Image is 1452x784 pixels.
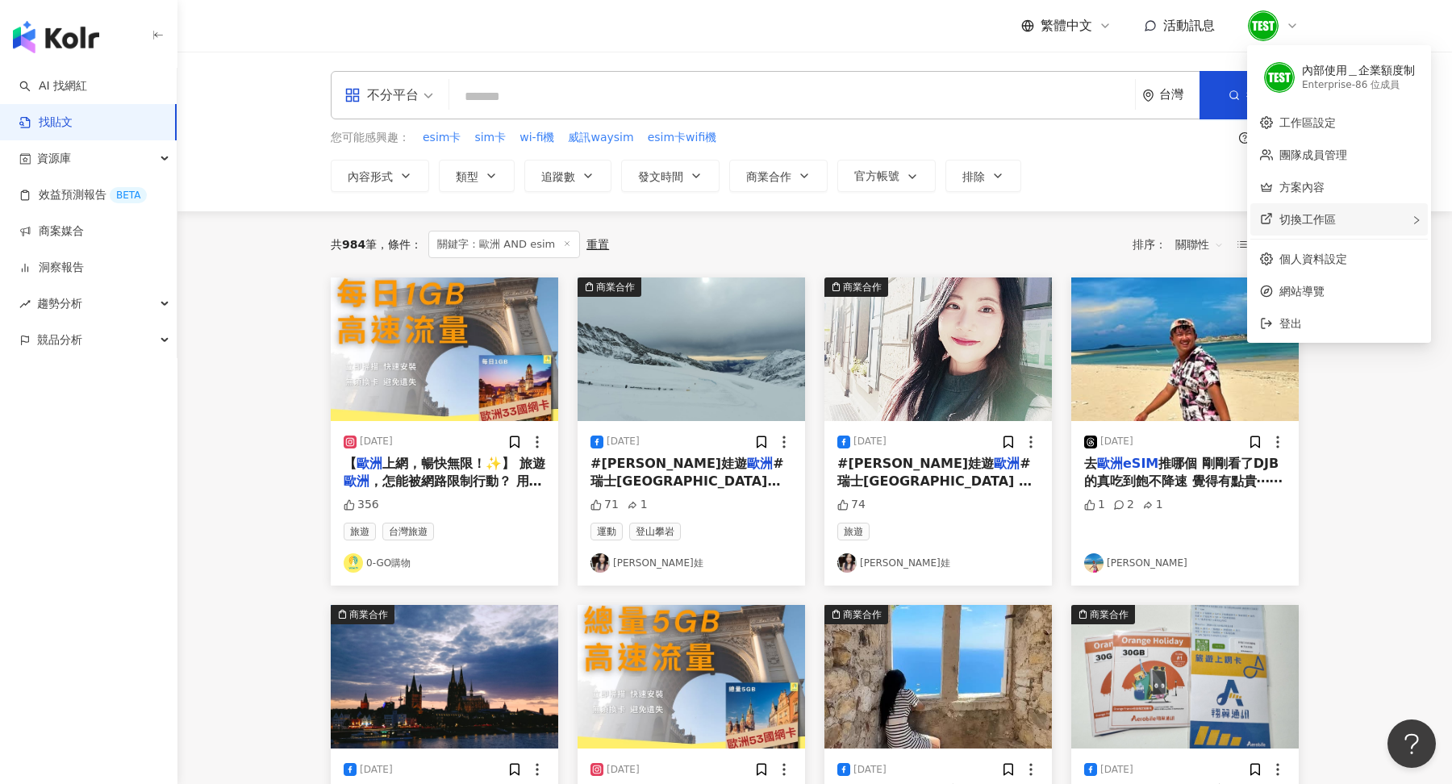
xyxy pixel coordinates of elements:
button: 內容形式 [331,160,429,192]
img: post-image [331,277,558,421]
img: logo [13,21,99,53]
span: 競品分析 [37,322,82,358]
div: 1 [1142,497,1163,513]
span: ，怎能被網路限制行動？ 用 WHP [344,473,542,507]
div: 不分平台 [344,82,419,108]
div: [DATE] [607,763,640,777]
a: 工作區設定 [1279,116,1336,129]
button: esim卡 [422,129,461,147]
mark: 歐洲 [994,456,1020,471]
mark: 歐洲 [344,473,369,489]
span: 排除 [962,170,985,183]
span: 984 [342,238,365,251]
span: 威訊waysim [568,130,633,146]
span: sim卡 [474,130,506,146]
button: sim卡 [474,129,507,147]
div: Enterprise - 86 位成員 [1302,78,1415,92]
span: 活動訊息 [1163,18,1215,33]
span: 內容形式 [348,170,393,183]
mark: 歐洲 [357,456,382,471]
span: 關聯性 [1175,231,1224,257]
span: 官方帳號 [854,169,899,182]
div: [DATE] [360,763,393,777]
span: 登出 [1279,317,1302,330]
img: post-image [1071,277,1299,421]
a: KOL Avatar0-GO購物 [344,553,545,573]
span: 切換工作區 [1279,213,1336,226]
span: 上網，暢快無限！✨】 旅遊 [382,456,545,471]
button: 類型 [439,160,515,192]
span: 發文時間 [638,170,683,183]
button: wi-fi機 [519,129,555,147]
span: right [1412,215,1421,225]
span: #[PERSON_NAME]娃遊 [837,456,994,471]
button: 官方帳號 [837,160,936,192]
a: searchAI 找網紅 [19,78,87,94]
button: 發文時間 [621,160,720,192]
span: 運動 [590,523,623,540]
a: KOL Avatar[PERSON_NAME]娃 [837,553,1039,573]
span: 去 [1084,456,1097,471]
div: 商業合作 [349,607,388,623]
div: 2 [1113,497,1134,513]
iframe: Help Scout Beacon - Open [1387,719,1436,768]
span: esim卡 [423,130,461,146]
a: 洞察報告 [19,260,84,276]
span: 旅遊 [837,523,870,540]
div: 內部使用＿企業額度制 [1302,63,1415,79]
img: post-image [578,277,805,421]
img: post-image [331,605,558,749]
span: appstore [344,87,361,103]
div: 商業合作 [596,279,635,295]
img: KOL Avatar [590,553,610,573]
span: 追蹤數 [541,170,575,183]
span: 旅遊 [344,523,376,540]
div: 重置 [586,238,609,251]
span: 商業合作 [746,170,791,183]
div: 1 [1084,497,1105,513]
button: 威訊waysim [567,129,634,147]
a: 商案媒合 [19,223,84,240]
mark: 歐洲 [747,456,773,471]
div: 台灣 [1159,88,1200,102]
a: 個人資料設定 [1279,252,1347,265]
span: 搜尋 [1246,89,1269,102]
img: unnamed.png [1264,62,1295,93]
div: [DATE] [1100,435,1133,448]
span: 推哪個 剛剛看了DJB的真吃到飽不降速 覺得有點貴⋯⋯ [1084,456,1283,489]
div: [DATE] [607,435,640,448]
span: 您可能感興趣： [331,130,410,146]
span: rise [19,298,31,310]
button: 商業合作 [578,277,805,421]
span: 資源庫 [37,140,71,177]
span: #[PERSON_NAME]娃遊 [590,456,747,471]
div: 商業合作 [843,607,882,623]
span: 類型 [456,170,478,183]
span: environment [1142,90,1154,102]
a: KOL Avatar[PERSON_NAME]娃 [590,553,792,573]
span: 條件 ： [377,238,422,251]
span: 登山攀岩 [629,523,681,540]
img: post-image [578,605,805,749]
div: 排序： [1133,231,1233,257]
span: 【 [344,456,357,471]
button: 商業合作 [331,605,558,749]
span: wi-fi機 [519,130,554,146]
div: [DATE] [853,763,887,777]
span: 網站導覽 [1279,282,1418,300]
a: 效益預測報告BETA [19,187,147,203]
span: 繁體中文 [1041,17,1092,35]
img: post-image [824,277,1052,421]
div: 商業合作 [843,279,882,295]
div: 商業合作 [1090,607,1129,623]
span: question-circle [1239,132,1250,144]
a: 方案內容 [1279,181,1325,194]
button: 商業合作 [1071,605,1299,749]
div: [DATE] [1100,763,1133,777]
mark: 歐洲eSIM [1097,456,1158,471]
img: KOL Avatar [1084,553,1104,573]
div: 1 [627,497,648,513]
button: 商業合作 [824,605,1052,749]
button: esim卡wifi機 [647,129,718,147]
button: 搜尋 [1200,71,1298,119]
